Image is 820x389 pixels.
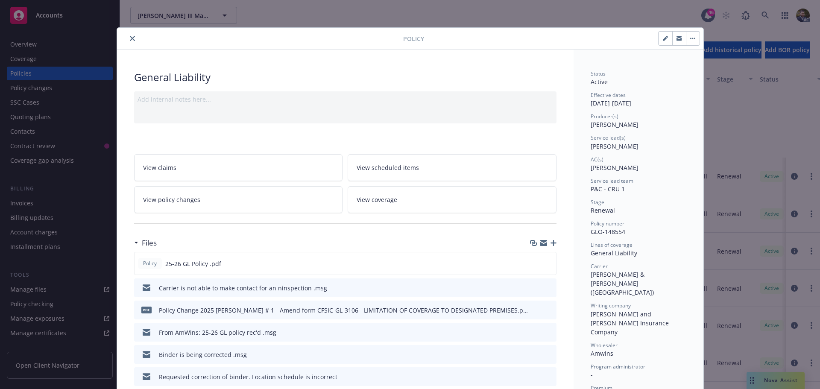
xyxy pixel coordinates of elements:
span: Program administrator [591,363,645,370]
span: [PERSON_NAME] & [PERSON_NAME] ([GEOGRAPHIC_DATA]) [591,270,654,296]
button: preview file [545,372,553,381]
span: Effective dates [591,91,626,99]
button: download file [532,306,539,315]
div: Policy Change 2025 [PERSON_NAME] # 1 - Amend form CFSIC-GL-3106 - LIMITATION OF COVERAGE TO DESIG... [159,306,528,315]
span: [PERSON_NAME] [591,120,638,129]
button: download file [532,372,539,381]
button: preview file [545,350,553,359]
span: Producer(s) [591,113,618,120]
div: Binder is being corrected .msg [159,350,247,359]
a: View policy changes [134,186,343,213]
div: General Liability [134,70,556,85]
a: View claims [134,154,343,181]
span: Policy [403,34,424,43]
span: Stage [591,199,604,206]
span: 25-26 GL Policy .pdf [165,259,221,268]
span: View claims [143,163,176,172]
span: pdf [141,307,152,313]
span: - [591,371,593,379]
div: From AmWins: 25-26 GL policy rec'd .msg [159,328,276,337]
button: download file [532,350,539,359]
button: preview file [545,259,553,268]
span: Policy number [591,220,624,227]
span: Policy [141,260,158,267]
button: preview file [545,284,553,292]
span: [PERSON_NAME] [591,142,638,150]
button: preview file [545,306,553,315]
span: Service lead team [591,177,633,184]
button: download file [532,328,539,337]
div: Requested correction of binder. Location schedule is incorrect [159,372,337,381]
div: Add internal notes here... [138,95,553,104]
span: Wholesaler [591,342,618,349]
span: Active [591,78,608,86]
h3: Files [142,237,157,249]
span: AC(s) [591,156,603,163]
span: [PERSON_NAME] [591,164,638,172]
a: View coverage [348,186,556,213]
span: View policy changes [143,195,200,204]
div: [DATE] - [DATE] [591,91,686,108]
span: Renewal [591,206,615,214]
span: [PERSON_NAME] and [PERSON_NAME] Insurance Company [591,310,671,336]
div: General Liability [591,249,686,257]
span: Carrier [591,263,608,270]
span: View coverage [357,195,397,204]
span: P&C - CRU 1 [591,185,625,193]
button: close [127,33,138,44]
span: Lines of coverage [591,241,633,249]
button: download file [531,259,538,268]
button: download file [532,284,539,292]
div: Carrier is not able to make contact for an ninspection .msg [159,284,327,292]
span: Amwins [591,349,613,357]
a: View scheduled items [348,154,556,181]
span: Status [591,70,606,77]
button: preview file [545,328,553,337]
span: GLO-148554 [591,228,625,236]
span: Service lead(s) [591,134,626,141]
span: Writing company [591,302,631,309]
span: View scheduled items [357,163,419,172]
div: Files [134,237,157,249]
